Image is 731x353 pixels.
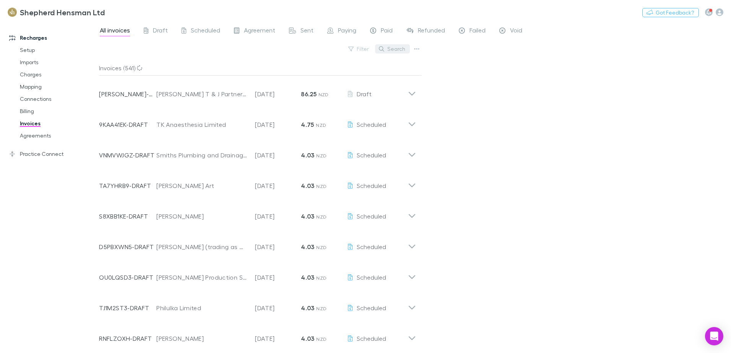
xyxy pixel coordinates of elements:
[510,26,522,36] span: Void
[93,167,422,198] div: TA7YHRB9-DRAFT[PERSON_NAME] Art[DATE]4.03 NZDScheduled
[469,26,486,36] span: Failed
[93,198,422,228] div: S8XBB1KE-DRAFT[PERSON_NAME][DATE]4.03 NZDScheduled
[255,151,301,160] p: [DATE]
[316,245,327,250] span: NZD
[93,259,422,290] div: OU0LQSD3-DRAFT[PERSON_NAME] Production Services Limited[DATE]4.03 NZDScheduled
[316,214,327,220] span: NZD
[357,243,386,250] span: Scheduled
[357,335,386,342] span: Scheduled
[99,151,156,160] p: VNMVWJGZ-DRAFT
[301,182,314,189] strong: 4.03
[375,44,410,53] button: Search
[156,242,247,251] div: [PERSON_NAME] (trading as Wairoa Driving Academy)
[93,228,422,259] div: D5PBXWN5-DRAFT[PERSON_NAME] (trading as Wairoa Driving Academy)[DATE]4.03 NZDScheduled
[156,212,247,221] div: [PERSON_NAME]
[12,130,103,142] a: Agreements
[357,121,386,128] span: Scheduled
[8,8,17,17] img: Shepherd Hensman Ltd's Logo
[255,273,301,282] p: [DATE]
[191,26,220,36] span: Scheduled
[301,243,314,251] strong: 4.03
[255,303,301,313] p: [DATE]
[418,26,445,36] span: Refunded
[99,242,156,251] p: D5PBXWN5-DRAFT
[2,148,103,160] a: Practice Connect
[642,8,699,17] button: Got Feedback?
[156,181,247,190] div: [PERSON_NAME] Art
[316,275,327,281] span: NZD
[316,153,327,159] span: NZD
[316,122,326,128] span: NZD
[357,151,386,159] span: Scheduled
[301,151,314,159] strong: 4.03
[301,304,314,312] strong: 4.03
[316,306,327,311] span: NZD
[357,90,372,97] span: Draft
[93,137,422,167] div: VNMVWJGZ-DRAFTSmiths Plumbing and Drainage Limited[DATE]4.03 NZDScheduled
[357,212,386,220] span: Scheduled
[357,274,386,281] span: Scheduled
[301,212,314,220] strong: 4.03
[2,32,103,44] a: Recharges
[93,290,422,320] div: TJ1M2ST3-DRAFTPhilulka Limited[DATE]4.03 NZDScheduled
[255,334,301,343] p: [DATE]
[93,320,422,351] div: RNFLZOXH-DRAFT[PERSON_NAME][DATE]4.03 NZDScheduled
[255,120,301,129] p: [DATE]
[99,181,156,190] p: TA7YHRB9-DRAFT
[12,81,103,93] a: Mapping
[316,336,327,342] span: NZD
[99,89,156,99] p: [PERSON_NAME]-0632
[255,242,301,251] p: [DATE]
[338,26,356,36] span: Paying
[318,92,329,97] span: NZD
[301,274,314,281] strong: 4.03
[99,273,156,282] p: OU0LQSD3-DRAFT
[301,90,317,98] strong: 86.25
[12,105,103,117] a: Billing
[12,44,103,56] a: Setup
[381,26,393,36] span: Paid
[93,106,422,137] div: 9KAA41EK-DRAFTTK Anaesthesia Limited[DATE]4.75 NZDScheduled
[244,26,275,36] span: Agreement
[99,120,156,129] p: 9KAA41EK-DRAFT
[156,273,247,282] div: [PERSON_NAME] Production Services Limited
[93,76,422,106] div: [PERSON_NAME]-0632[PERSON_NAME] T & J Partnership[DATE]86.25 NZDDraft
[316,183,327,189] span: NZD
[153,26,168,36] span: Draft
[255,212,301,221] p: [DATE]
[705,327,723,345] div: Open Intercom Messenger
[99,212,156,221] p: S8XBB1KE-DRAFT
[20,8,105,17] h3: Shepherd Hensman Ltd
[357,182,386,189] span: Scheduled
[12,93,103,105] a: Connections
[99,303,156,313] p: TJ1M2ST3-DRAFT
[156,303,247,313] div: Philulka Limited
[3,3,109,21] a: Shepherd Hensman Ltd
[357,304,386,311] span: Scheduled
[100,26,130,36] span: All invoices
[12,68,103,81] a: Charges
[301,26,314,36] span: Sent
[255,89,301,99] p: [DATE]
[12,56,103,68] a: Imports
[156,120,247,129] div: TK Anaesthesia Limited
[301,335,314,342] strong: 4.03
[156,89,247,99] div: [PERSON_NAME] T & J Partnership
[156,334,247,343] div: [PERSON_NAME]
[255,181,301,190] p: [DATE]
[12,117,103,130] a: Invoices
[301,121,314,128] strong: 4.75
[344,44,374,53] button: Filter
[156,151,247,160] div: Smiths Plumbing and Drainage Limited
[99,334,156,343] p: RNFLZOXH-DRAFT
